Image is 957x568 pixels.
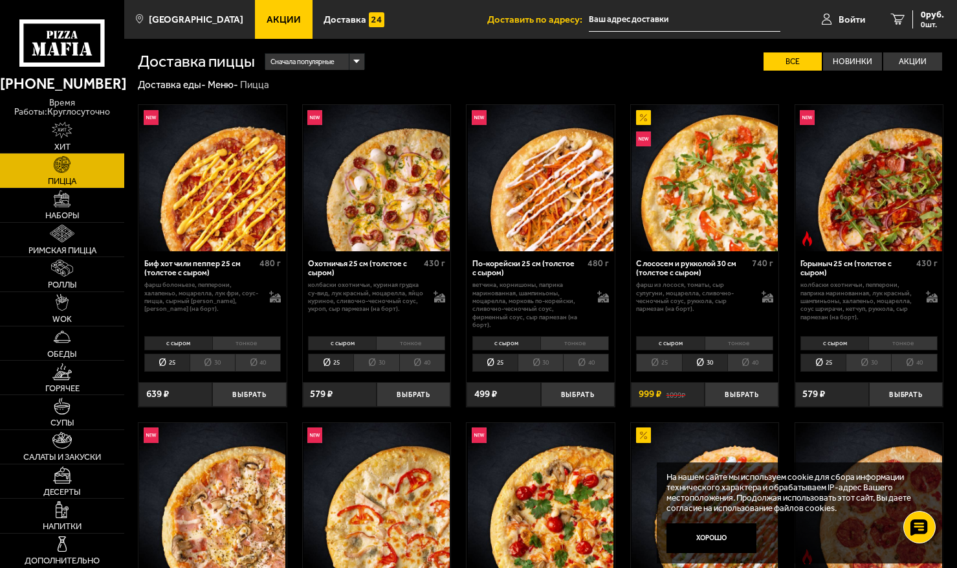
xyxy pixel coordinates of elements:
div: Горыныч 25 см (толстое с сыром) [800,259,913,278]
button: Выбрать [377,382,450,407]
a: НовинкаОхотничья 25 см (толстое с сыром) [303,105,451,251]
p: На нашем сайте мы используем cookie для сбора информации технического характера и обрабатываем IP... [666,472,926,514]
div: Биф хот чили пеппер 25 см (толстое с сыром) [144,259,257,278]
button: Выбрать [212,382,286,407]
li: тонкое [705,336,773,350]
span: 430 г [424,258,445,269]
li: с сыром [308,336,376,350]
span: 0 шт. [921,21,944,28]
li: 40 [235,354,281,371]
span: 740 г [752,258,773,269]
button: Выбрать [541,382,615,407]
img: Охотничья 25 см (толстое с сыром) [303,105,450,251]
img: Новинка [144,110,159,125]
span: 639 ₽ [146,389,169,399]
li: с сыром [472,336,540,350]
span: Обеды [47,350,77,358]
span: Напитки [43,522,82,530]
span: 430 г [916,258,938,269]
span: Хит [54,142,71,151]
li: тонкое [376,336,445,350]
span: 480 г [588,258,609,269]
span: Сначала популярные [270,52,335,71]
img: Новинка [800,110,815,125]
li: 25 [800,354,846,371]
span: Пицца [48,177,76,185]
span: Наборы [45,211,80,220]
li: тонкое [868,336,937,350]
li: 25 [472,354,518,371]
div: Охотничья 25 см (толстое с сыром) [308,259,421,278]
li: 40 [563,354,609,371]
span: Дополнительно [25,556,100,565]
div: Пицца [240,78,269,91]
a: НовинкаОстрое блюдоГорыныч 25 см (толстое с сыром) [795,105,943,251]
label: Все [764,52,822,71]
img: Новинка [307,110,322,125]
li: 25 [308,354,353,371]
li: 40 [399,354,445,371]
li: 30 [682,354,727,371]
span: Роллы [48,280,77,289]
span: Супы [50,418,74,427]
li: с сыром [144,336,212,350]
a: НовинкаПо-корейски 25 см (толстое с сыром) [467,105,615,251]
p: фарш болоньезе, пепперони, халапеньо, моцарелла, лук фри, соус-пицца, сырный [PERSON_NAME], [PERS... [144,281,259,313]
span: Десерты [43,488,81,496]
li: 25 [636,354,681,371]
div: С лососем и рукколой 30 см (толстое с сыром) [636,259,749,278]
label: Новинки [823,52,882,71]
span: WOK [52,315,72,323]
p: ветчина, корнишоны, паприка маринованная, шампиньоны, моцарелла, морковь по-корейски, сливочно-че... [472,281,588,329]
span: Горячее [45,384,80,392]
a: НовинкаБиф хот чили пеппер 25 см (толстое с сыром) [138,105,287,251]
span: Доставить по адресу: [487,15,589,25]
li: с сыром [636,336,704,350]
img: Горыныч 25 см (толстое с сыром) [796,105,942,251]
img: Новинка [472,427,487,442]
li: 40 [891,354,937,371]
li: 30 [190,354,235,371]
span: [GEOGRAPHIC_DATA] [149,15,243,25]
li: тонкое [540,336,609,350]
span: Акции [267,15,301,25]
li: с сыром [800,336,868,350]
button: Хорошо [666,523,756,553]
span: 999 ₽ [639,389,661,399]
img: Новинка [636,131,651,146]
li: 40 [727,354,773,371]
a: АкционныйНовинкаС лососем и рукколой 30 см (толстое с сыром) [631,105,779,251]
button: Выбрать [869,382,943,407]
label: Акции [883,52,942,71]
span: 579 ₽ [802,389,825,399]
span: Доставка [324,15,366,25]
li: тонкое [212,336,281,350]
span: 579 ₽ [310,389,333,399]
p: колбаски охотничьи, куриная грудка су-вид, лук красный, моцарелла, яйцо куриное, сливочно-чесночн... [308,281,423,313]
li: 25 [144,354,190,371]
s: 1099 ₽ [666,389,685,399]
img: Новинка [472,110,487,125]
li: 30 [353,354,399,371]
img: С лососем и рукколой 30 см (толстое с сыром) [632,105,778,251]
p: фарш из лосося, томаты, сыр сулугуни, моцарелла, сливочно-чесночный соус, руккола, сыр пармезан (... [636,281,751,313]
span: Войти [839,15,865,25]
img: Биф хот чили пеппер 25 см (толстое с сыром) [139,105,285,251]
span: 499 ₽ [474,389,497,399]
span: 480 г [259,258,281,269]
h1: Доставка пиццы [138,54,255,70]
img: Акционный [636,427,651,442]
img: Острое блюдо [800,231,815,246]
img: Акционный [636,110,651,125]
img: Новинка [144,427,159,442]
a: Меню- [208,79,238,91]
button: Выбрать [705,382,778,407]
li: 30 [846,354,891,371]
img: 15daf4d41897b9f0e9f617042186c801.svg [369,12,384,27]
span: Салаты и закуски [23,453,101,461]
li: 30 [518,354,563,371]
span: 0 руб. [921,10,944,19]
img: Новинка [307,427,322,442]
p: колбаски Охотничьи, пепперони, паприка маринованная, лук красный, шампиньоны, халапеньо, моцарелл... [800,281,916,321]
a: Доставка еды- [138,79,206,91]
